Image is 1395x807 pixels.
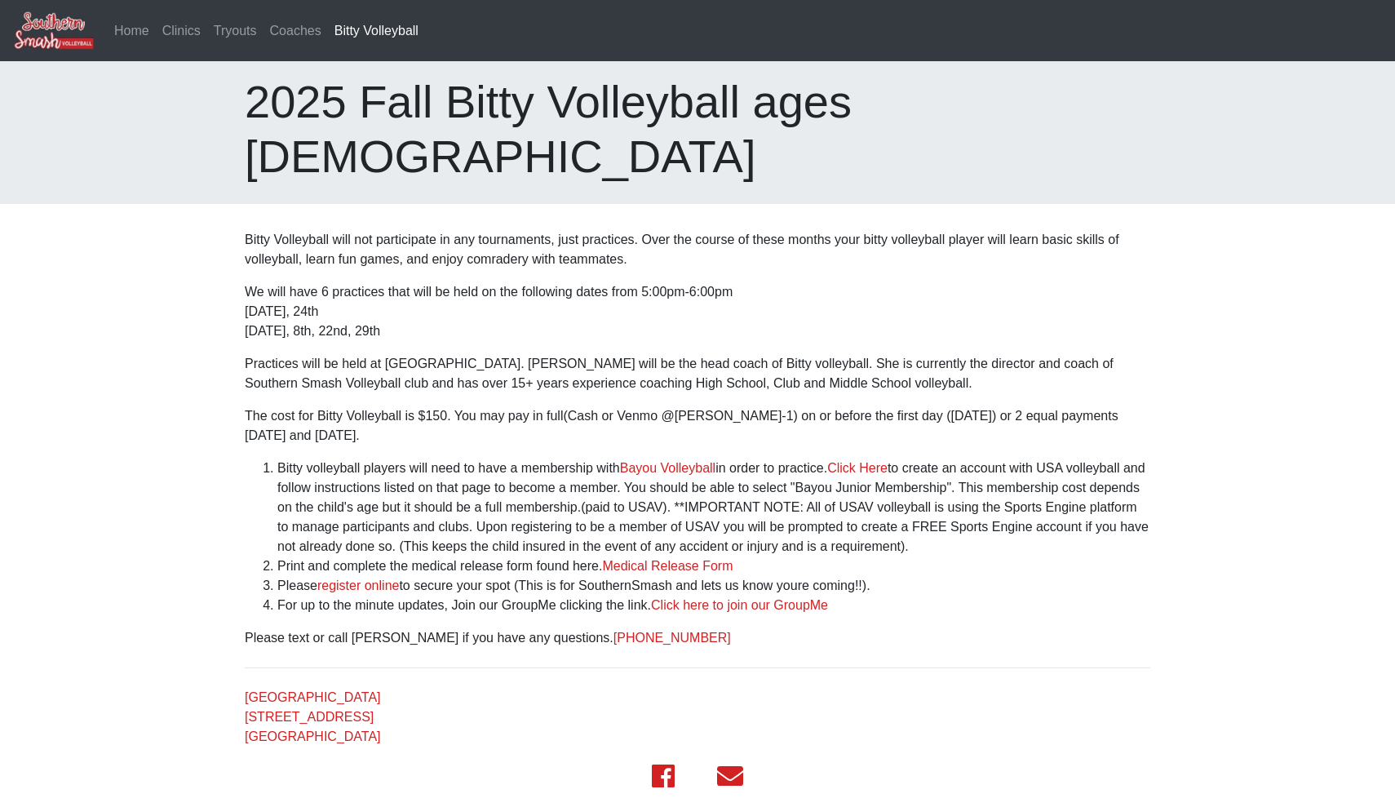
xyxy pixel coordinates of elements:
a: [GEOGRAPHIC_DATA][STREET_ADDRESS][GEOGRAPHIC_DATA] [245,690,381,743]
p: Bitty Volleyball will not participate in any tournaments, just practices. Over the course of thes... [245,230,1150,269]
p: Practices will be held at [GEOGRAPHIC_DATA]. [PERSON_NAME] will be the head coach of Bitty volley... [245,354,1150,393]
a: Coaches [263,15,328,47]
li: Bitty volleyball players will need to have a membership with in order to practice. to create an a... [277,459,1150,556]
a: Click here to join our GroupMe [651,598,828,612]
a: Clinics [156,15,207,47]
a: Home [108,15,156,47]
a: Tryouts [207,15,263,47]
a: Medical Release Form [602,559,733,573]
a: register online [317,579,400,592]
li: Print and complete the medical release form found here. [277,556,1150,576]
h1: 2025 Fall Bitty Volleyball ages [DEMOGRAPHIC_DATA] [245,74,1150,184]
p: Please text or call [PERSON_NAME] if you have any questions. [245,628,1150,648]
img: Southern Smash Volleyball [13,11,95,51]
p: We will have 6 practices that will be held on the following dates from 5:00pm-6:00pm [DATE], 24th... [245,282,1150,341]
a: Bayou Volleyball [620,461,715,475]
a: Click Here [827,461,888,475]
p: The cost for Bitty Volleyball is $150. You may pay in full(Cash or Venmo @[PERSON_NAME]-1) on or ... [245,406,1150,446]
a: Bitty Volleyball [328,15,425,47]
li: For up to the minute updates, Join our GroupMe clicking the link. [277,596,1150,615]
a: [PHONE_NUMBER] [613,631,731,645]
li: Please to secure your spot (This is for SouthernSmash and lets us know youre coming!!). [277,576,1150,596]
